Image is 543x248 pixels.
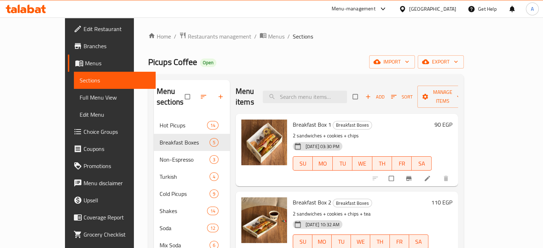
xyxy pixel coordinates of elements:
span: SA [412,237,426,247]
img: Breakfast Box 1 [241,120,287,165]
span: 3 [210,156,218,163]
a: Sections [74,72,156,89]
li: / [254,32,257,41]
a: Menu disclaimer [68,174,156,192]
img: Breakfast Box 2 [241,197,287,243]
span: [DATE] 10:32 AM [303,221,342,228]
span: 9 [210,191,218,197]
span: Breakfast Boxes [333,121,372,129]
span: SA [414,158,428,169]
span: Breakfast Box 1 [293,119,331,130]
div: items [210,189,218,198]
a: Upsell [68,192,156,209]
span: TU [336,158,350,169]
span: Select all sections [181,90,196,103]
span: TH [373,237,387,247]
button: TU [333,156,352,171]
button: Manage items [417,86,468,108]
span: Non-Espresso [160,155,210,164]
div: [GEOGRAPHIC_DATA] [409,5,456,13]
a: Edit Restaurant [68,20,156,37]
div: Soda [160,224,207,232]
h2: Menu items [236,86,254,107]
div: Breakfast Boxes [333,121,372,130]
span: Select to update [384,172,399,185]
span: Hot Picups [160,121,207,130]
span: Sections [80,76,150,85]
button: WE [352,156,372,171]
span: Coupons [84,145,150,153]
span: SU [296,158,310,169]
span: Sections [293,32,313,41]
span: Upsell [84,196,150,204]
button: Add section [213,89,230,105]
span: Choice Groups [84,127,150,136]
div: Menu-management [332,5,376,13]
span: Open [200,60,216,66]
span: 4 [210,173,218,180]
button: export [418,55,464,69]
h6: 110 EGP [431,197,452,207]
span: Breakfast Boxes [333,199,372,207]
span: SU [296,237,310,247]
span: Manage items [423,88,462,106]
span: 5 [210,139,218,146]
span: Restaurants management [188,32,251,41]
button: SA [412,156,431,171]
span: MO [316,158,330,169]
li: / [287,32,290,41]
button: Add [363,91,386,102]
a: Coupons [68,140,156,157]
button: SU [293,156,313,171]
span: Edit Menu [80,110,150,119]
a: Restaurants management [179,32,251,41]
div: Non-Espresso3 [154,151,230,168]
div: items [210,172,218,181]
span: Menu disclaimer [84,179,150,187]
span: Branches [84,42,150,50]
span: Breakfast Boxes [160,138,210,147]
a: Menus [68,55,156,72]
span: Coverage Report [84,213,150,222]
span: Select section [348,90,363,103]
button: import [369,55,415,69]
span: Turkish [160,172,210,181]
a: Edit Menu [74,106,156,123]
span: 14 [207,122,218,129]
span: Edit Restaurant [84,25,150,33]
button: Branch-specific-item [401,171,418,186]
div: Hot Picups14 [154,117,230,134]
h6: 90 EGP [434,120,452,130]
span: Shakes [160,207,207,215]
span: 12 [207,225,218,232]
div: Cold Picups [160,189,210,198]
span: Menus [85,59,150,67]
span: TU [335,237,348,247]
h2: Menu sections [157,86,185,107]
p: 2 sandwiches + cookies + chips + tea [293,209,428,218]
span: Menus [268,32,285,41]
span: Promotions [84,162,150,170]
p: 2 sandwiches + cookies + chips [293,131,432,140]
button: delete [438,171,455,186]
a: Edit menu item [424,175,432,182]
div: Open [200,59,216,67]
div: Breakfast Boxes5 [154,134,230,151]
span: Sort items [386,91,417,102]
div: Turkish4 [154,168,230,185]
span: Grocery Checklist [84,230,150,239]
input: search [263,91,347,103]
div: Soda12 [154,219,230,237]
a: Full Menu View [74,89,156,106]
span: MO [315,237,329,247]
span: 14 [207,208,218,214]
a: Promotions [68,157,156,174]
span: FR [395,158,409,169]
span: export [423,57,458,66]
button: TH [372,156,392,171]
